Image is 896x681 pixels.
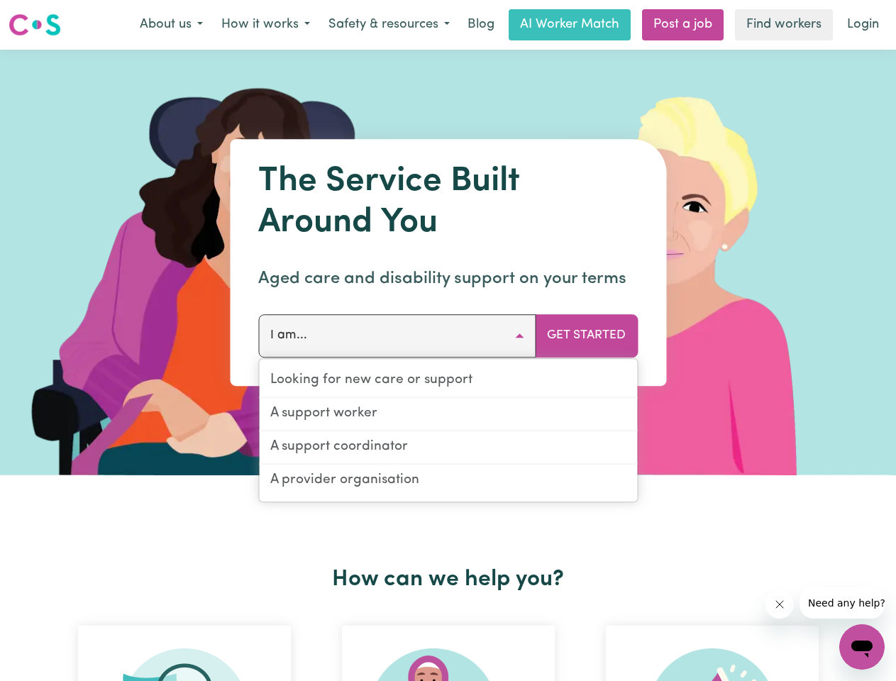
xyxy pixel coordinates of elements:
iframe: Message from company [800,587,885,619]
button: About us [131,10,212,40]
a: Find workers [735,9,833,40]
a: Login [839,9,887,40]
a: Blog [459,9,503,40]
a: AI Worker Match [509,9,631,40]
a: Careseekers logo [9,9,61,41]
iframe: Button to launch messaging window [839,624,885,670]
h2: How can we help you? [52,566,844,593]
a: A support worker [259,398,637,431]
button: I am... [258,314,536,357]
a: A provider organisation [259,465,637,497]
img: Careseekers logo [9,12,61,38]
div: I am... [258,358,638,502]
span: Need any help? [9,10,86,21]
a: A support coordinator [259,431,637,465]
h1: The Service Built Around You [258,162,638,243]
iframe: Close message [765,590,794,619]
button: How it works [212,10,319,40]
button: Get Started [535,314,638,357]
a: Post a job [642,9,724,40]
p: Aged care and disability support on your terms [258,266,638,292]
a: Looking for new care or support [259,365,637,398]
button: Safety & resources [319,10,459,40]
